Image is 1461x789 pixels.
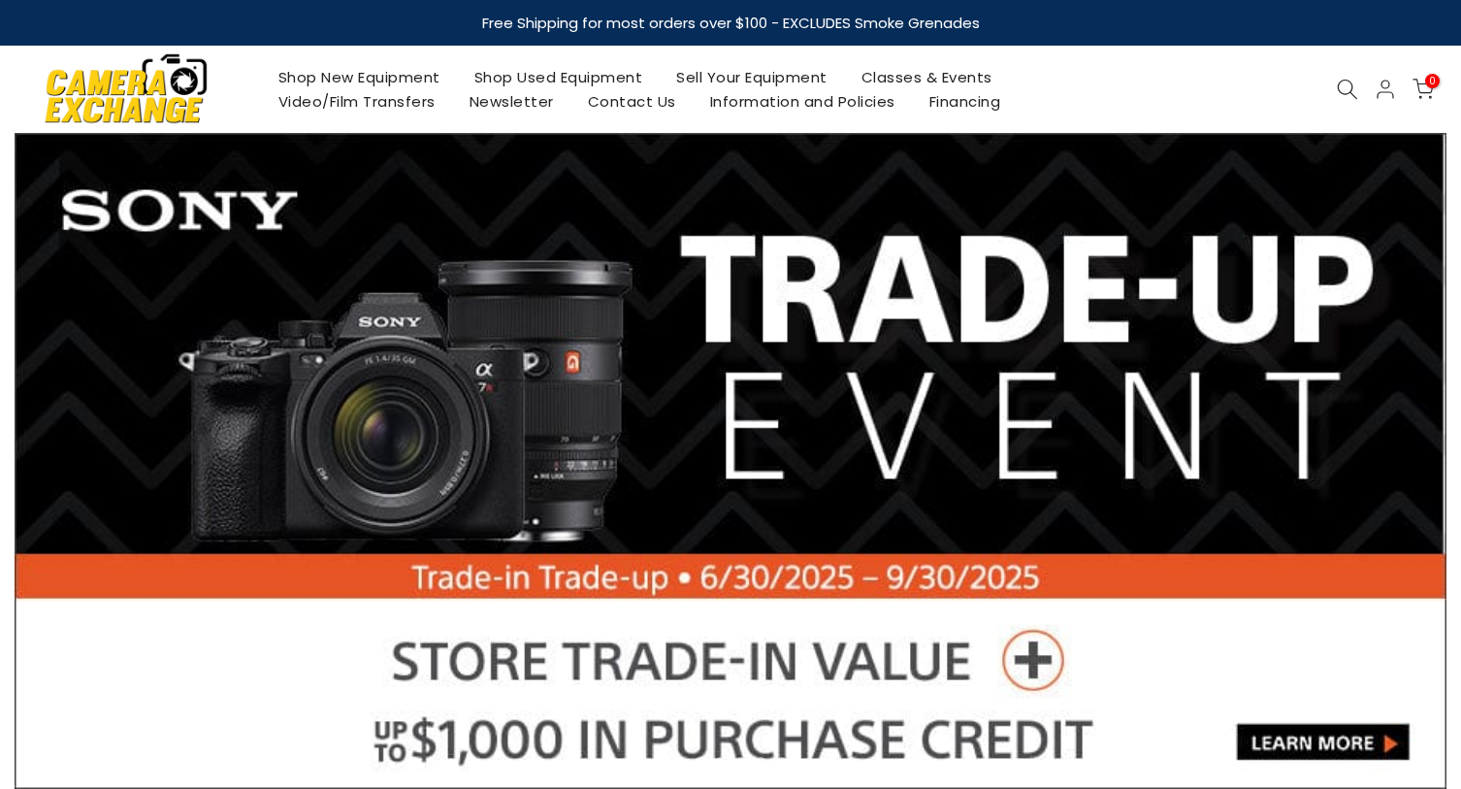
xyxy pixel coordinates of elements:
a: Sell Your Equipment [660,65,845,89]
a: Information and Policies [693,89,912,114]
a: Shop New Equipment [261,65,457,89]
li: Page dot 5 [756,757,766,768]
span: 0 [1425,74,1440,88]
li: Page dot 3 [715,757,726,768]
li: Page dot 4 [735,757,746,768]
a: Financing [912,89,1018,114]
strong: Free Shipping for most orders over $100 - EXCLUDES Smoke Grenades [482,13,980,33]
a: Video/Film Transfers [261,89,452,114]
a: 0 [1412,79,1434,100]
li: Page dot 2 [695,757,705,768]
a: Contact Us [570,89,693,114]
a: Shop Used Equipment [457,65,660,89]
li: Page dot 6 [776,757,787,768]
a: Classes & Events [844,65,1009,89]
a: Newsletter [452,89,570,114]
li: Page dot 1 [674,757,685,768]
